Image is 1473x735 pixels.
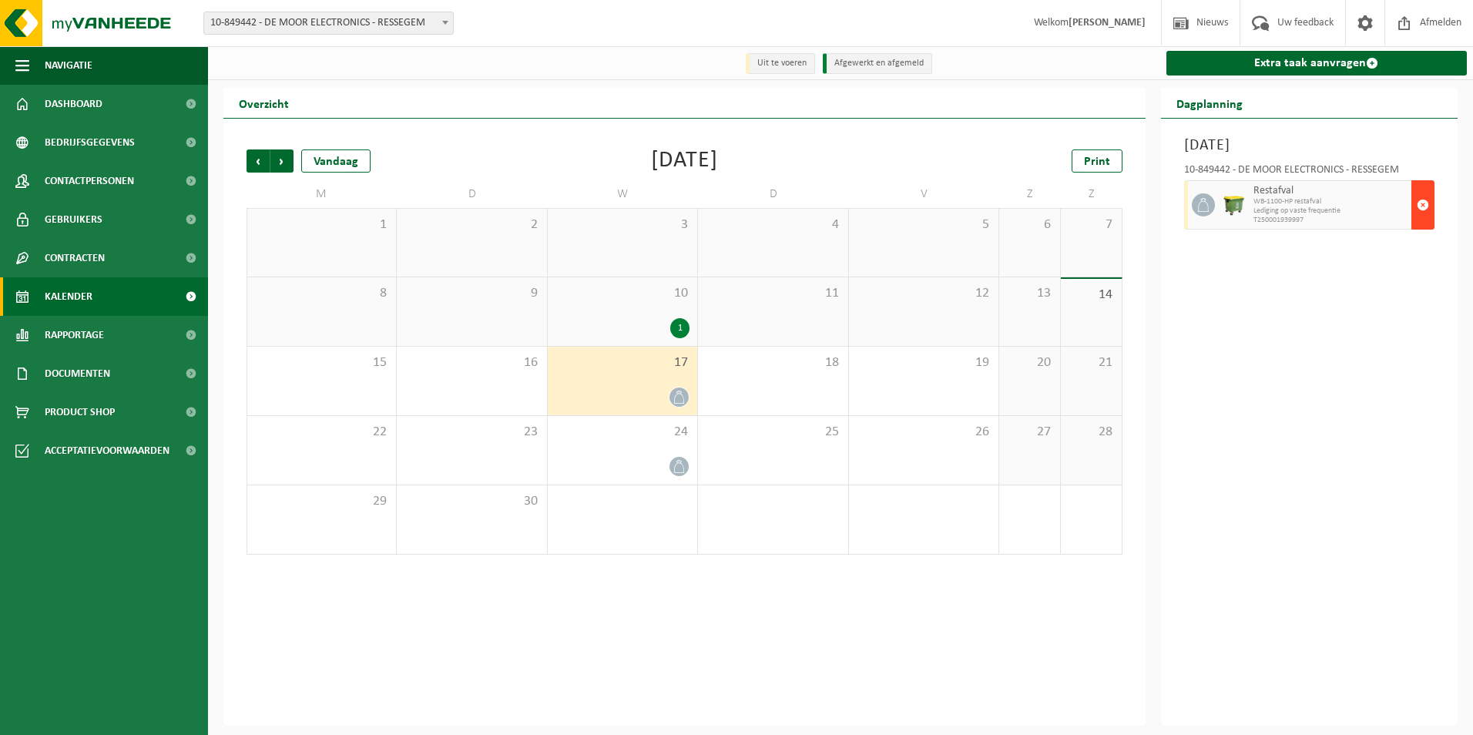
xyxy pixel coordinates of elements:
span: 28 [1069,424,1114,441]
span: Dashboard [45,85,102,123]
span: 26 [857,424,991,441]
span: 10-849442 - DE MOOR ELECTRONICS - RESSEGEM [203,12,454,35]
span: 2 [404,216,539,233]
span: 4 [706,216,840,233]
span: 3 [555,216,690,233]
td: Z [1061,180,1122,208]
span: 16 [404,354,539,371]
td: D [698,180,848,208]
div: [DATE] [651,149,718,173]
span: 19 [857,354,991,371]
h3: [DATE] [1184,134,1435,157]
span: 7 [1069,216,1114,233]
span: 24 [555,424,690,441]
span: 17 [555,354,690,371]
a: Extra taak aanvragen [1166,51,1468,76]
span: Kalender [45,277,92,316]
span: T250001939997 [1253,216,1408,225]
li: Uit te voeren [746,53,815,74]
span: 14 [1069,287,1114,304]
td: D [397,180,547,208]
span: 10 [555,285,690,302]
span: 8 [255,285,388,302]
td: M [247,180,397,208]
span: 29 [255,493,388,510]
span: 30 [404,493,539,510]
span: 21 [1069,354,1114,371]
span: Volgende [270,149,294,173]
span: 10-849442 - DE MOOR ELECTRONICS - RESSEGEM [204,12,453,34]
span: 5 [857,216,991,233]
div: 10-849442 - DE MOOR ELECTRONICS - RESSEGEM [1184,165,1435,180]
span: 6 [1007,216,1052,233]
span: Contactpersonen [45,162,134,200]
span: Documenten [45,354,110,393]
span: Lediging op vaste frequentie [1253,206,1408,216]
h2: Dagplanning [1161,88,1258,118]
span: 11 [706,285,840,302]
span: Acceptatievoorwaarden [45,431,169,470]
span: Product Shop [45,393,115,431]
h2: Overzicht [223,88,304,118]
span: WB-1100-HP restafval [1253,197,1408,206]
span: 15 [255,354,388,371]
span: 27 [1007,424,1052,441]
td: W [548,180,698,208]
span: Restafval [1253,185,1408,197]
td: Z [999,180,1061,208]
span: 25 [706,424,840,441]
span: Print [1084,156,1110,168]
img: WB-1100-HPE-GN-50 [1223,193,1246,216]
span: 1 [255,216,388,233]
span: 18 [706,354,840,371]
span: Rapportage [45,316,104,354]
span: 9 [404,285,539,302]
div: 1 [670,318,690,338]
a: Print [1072,149,1122,173]
span: 23 [404,424,539,441]
span: 20 [1007,354,1052,371]
span: Gebruikers [45,200,102,239]
span: Navigatie [45,46,92,85]
span: Vorige [247,149,270,173]
span: 13 [1007,285,1052,302]
span: 22 [255,424,388,441]
li: Afgewerkt en afgemeld [823,53,932,74]
div: Vandaag [301,149,371,173]
strong: [PERSON_NAME] [1069,17,1146,29]
span: Contracten [45,239,105,277]
span: Bedrijfsgegevens [45,123,135,162]
td: V [849,180,999,208]
span: 12 [857,285,991,302]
